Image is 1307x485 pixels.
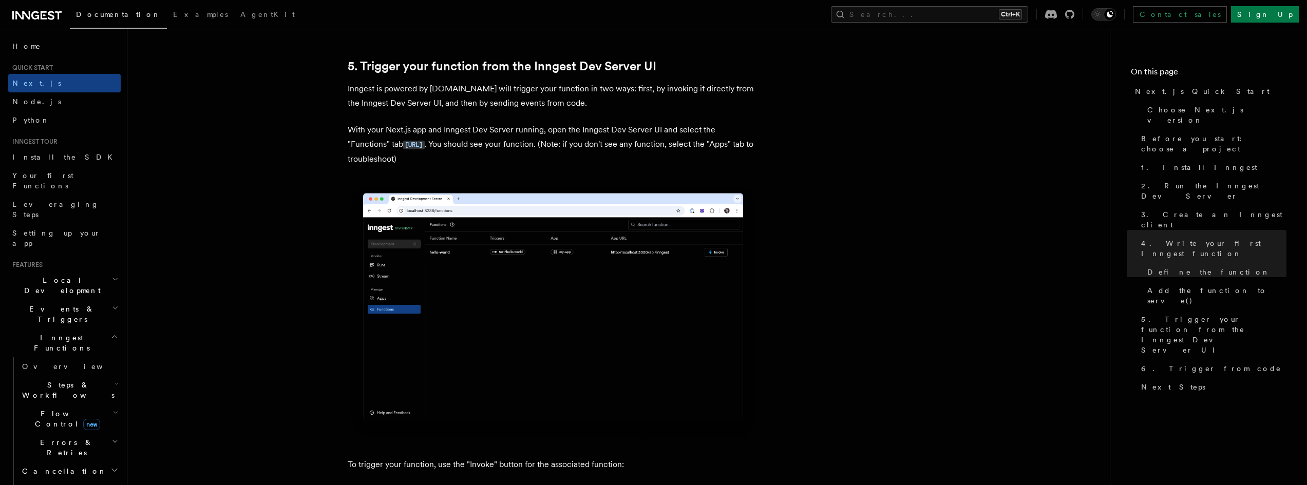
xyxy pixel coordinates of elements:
[18,409,113,429] span: Flow Control
[1137,158,1286,177] a: 1. Install Inngest
[348,123,759,166] p: With your Next.js app and Inngest Dev Server running, open the Inngest Dev Server UI and select t...
[348,59,656,73] a: 5. Trigger your function from the Inngest Dev Server UI
[1137,129,1286,158] a: Before you start: choose a project
[83,419,100,430] span: new
[167,3,234,28] a: Examples
[1147,105,1286,125] span: Choose Next.js version
[18,357,121,376] a: Overview
[403,141,425,149] code: [URL]
[1141,314,1286,355] span: 5. Trigger your function from the Inngest Dev Server UI
[18,380,115,400] span: Steps & Workflows
[1141,238,1286,259] span: 4. Write your first Inngest function
[8,271,121,300] button: Local Development
[8,224,121,253] a: Setting up your app
[1143,263,1286,281] a: Define the function
[348,457,759,472] p: To trigger your function, use the "Invoke" button for the associated function:
[12,79,61,87] span: Next.js
[1133,6,1227,23] a: Contact sales
[1137,234,1286,263] a: 4. Write your first Inngest function
[831,6,1028,23] button: Search...Ctrl+K
[8,64,53,72] span: Quick start
[18,466,107,476] span: Cancellation
[8,195,121,224] a: Leveraging Steps
[1137,177,1286,205] a: 2. Run the Inngest Dev Server
[8,300,121,328] button: Events & Triggers
[1143,101,1286,129] a: Choose Next.js version
[1231,6,1299,23] a: Sign Up
[234,3,301,28] a: AgentKit
[1143,281,1286,310] a: Add the function to serve()
[8,275,112,296] span: Local Development
[240,10,295,18] span: AgentKit
[1147,267,1270,277] span: Define the function
[8,111,121,129] a: Python
[403,139,425,149] a: [URL]
[8,333,111,353] span: Inngest Functions
[12,41,41,51] span: Home
[1135,86,1270,96] span: Next.js Quick Start
[1137,205,1286,234] a: 3. Create an Inngest client
[8,138,58,146] span: Inngest tour
[76,10,161,18] span: Documentation
[8,148,121,166] a: Install the SDK
[12,116,50,124] span: Python
[70,3,167,29] a: Documentation
[8,304,112,324] span: Events & Triggers
[999,9,1022,20] kbd: Ctrl+K
[1141,363,1281,374] span: 6. Trigger from code
[8,92,121,111] a: Node.js
[1141,181,1286,201] span: 2. Run the Inngest Dev Server
[1147,285,1286,306] span: Add the function to serve()
[12,229,101,247] span: Setting up your app
[18,433,121,462] button: Errors & Retries
[18,437,111,458] span: Errors & Retries
[8,74,121,92] a: Next.js
[1137,378,1286,396] a: Next Steps
[1131,82,1286,101] a: Next.js Quick Start
[8,37,121,55] a: Home
[1137,359,1286,378] a: 6. Trigger from code
[1141,382,1205,392] span: Next Steps
[348,183,759,441] img: Inngest Dev Server web interface's functions tab with functions listed
[12,200,99,219] span: Leveraging Steps
[18,404,121,433] button: Flow Controlnew
[8,328,121,357] button: Inngest Functions
[8,261,43,269] span: Features
[1137,310,1286,359] a: 5. Trigger your function from the Inngest Dev Server UI
[1141,162,1257,172] span: 1. Install Inngest
[8,166,121,195] a: Your first Functions
[22,362,128,371] span: Overview
[12,171,73,190] span: Your first Functions
[12,98,61,106] span: Node.js
[1141,209,1286,230] span: 3. Create an Inngest client
[1131,66,1286,82] h4: On this page
[348,82,759,110] p: Inngest is powered by [DOMAIN_NAME] will trigger your function in two ways: first, by invoking it...
[1141,133,1286,154] span: Before you start: choose a project
[1091,8,1116,21] button: Toggle dark mode
[173,10,228,18] span: Examples
[18,376,121,404] button: Steps & Workflows
[18,462,121,480] button: Cancellation
[12,153,119,161] span: Install the SDK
